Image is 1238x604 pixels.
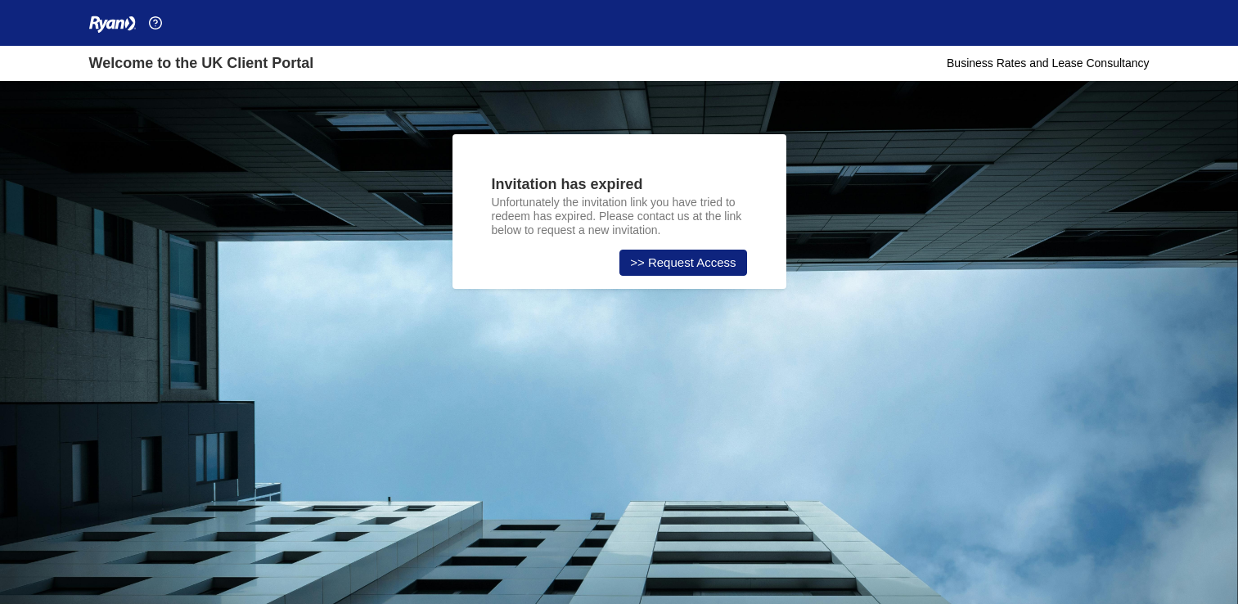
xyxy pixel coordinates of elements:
div: Welcome to the UK Client Portal [89,52,314,74]
div: Business Rates and Lease Consultancy [947,55,1149,72]
div: Invitation has expired [492,174,747,196]
a: >> Request Access [619,250,746,276]
p: Unfortunately the invitation link you have tried to redeem has expired. Please contact us at the ... [492,196,747,237]
img: Help [149,16,162,29]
